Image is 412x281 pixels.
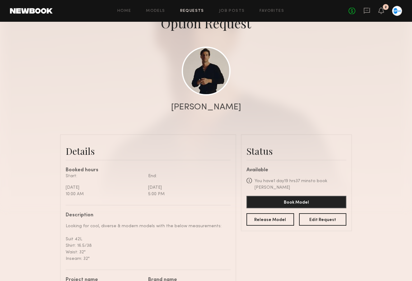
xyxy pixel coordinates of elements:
[255,178,346,191] div: You have 1 day 19 hrs 37 mins to book [PERSON_NAME]
[246,145,346,157] div: Status
[66,168,231,173] div: Booked hours
[219,9,245,13] a: Job Posts
[171,103,241,112] div: [PERSON_NAME]
[180,9,204,13] a: Requests
[246,196,346,208] button: Book Model
[385,6,387,9] div: 2
[66,191,143,197] div: 10:00 AM
[66,173,143,179] div: Start:
[246,168,346,173] div: Available
[66,145,231,157] div: Details
[146,9,165,13] a: Models
[246,213,294,226] button: Release Model
[66,184,143,191] div: [DATE]
[260,9,284,13] a: Favorites
[299,213,347,226] button: Edit Request
[148,191,226,197] div: 5:00 PM
[148,184,226,191] div: [DATE]
[161,14,251,32] div: Option Request
[117,9,131,13] a: Home
[66,223,226,262] div: Looking for cool, diverse & modern models with the below measurements: Suit 42L Shirt: 16.5/38 Wa...
[66,213,226,218] div: Description
[148,173,226,179] div: End:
